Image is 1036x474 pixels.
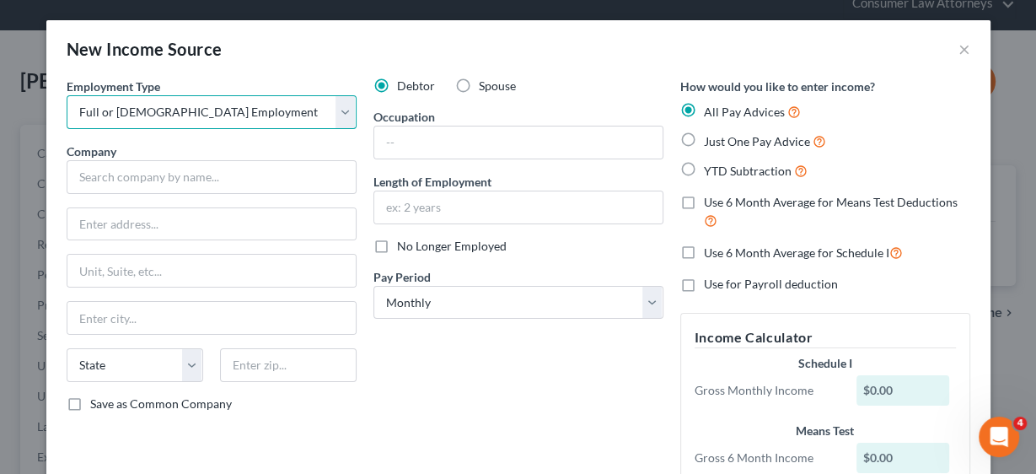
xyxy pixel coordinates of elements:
[695,327,956,348] h5: Income Calculator
[373,108,435,126] label: Occupation
[856,443,949,473] div: $0.00
[397,78,435,93] span: Debtor
[1013,417,1027,430] span: 4
[680,78,875,95] label: How would you like to enter income?
[704,277,838,291] span: Use for Payroll deduction
[90,396,232,411] span: Save as Common Company
[704,195,958,209] span: Use 6 Month Average for Means Test Deductions
[67,144,116,159] span: Company
[67,302,356,334] input: Enter city...
[704,105,785,119] span: All Pay Advices
[67,160,357,194] input: Search company by name...
[67,208,356,240] input: Enter address...
[958,39,970,59] button: ×
[704,245,889,260] span: Use 6 Month Average for Schedule I
[686,382,849,399] div: Gross Monthly Income
[373,270,431,284] span: Pay Period
[220,348,357,382] input: Enter zip...
[695,355,956,372] div: Schedule I
[686,450,849,466] div: Gross 6 Month Income
[695,423,956,439] div: Means Test
[979,417,1019,457] iframe: Intercom live chat
[374,127,663,159] input: --
[704,164,792,178] span: YTD Subtraction
[67,79,160,94] span: Employment Type
[374,191,663,224] input: ex: 2 years
[856,375,949,406] div: $0.00
[373,173,491,191] label: Length of Employment
[479,78,516,93] span: Spouse
[704,134,810,148] span: Just One Pay Advice
[67,255,356,287] input: Unit, Suite, etc...
[397,239,507,253] span: No Longer Employed
[67,37,223,61] div: New Income Source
